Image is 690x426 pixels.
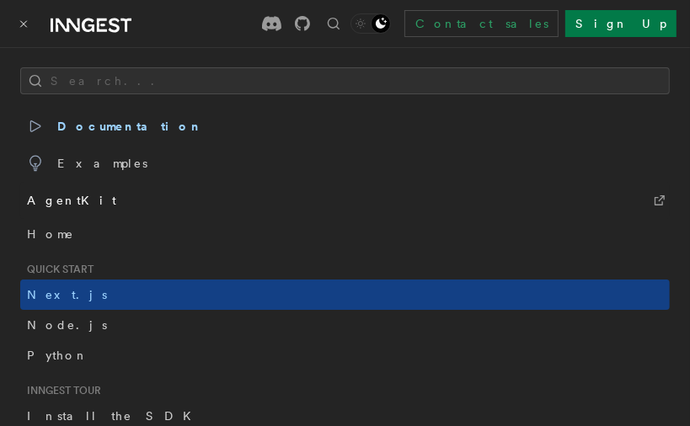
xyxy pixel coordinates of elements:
[20,280,670,310] a: Next.js
[20,384,101,397] span: Inngest tour
[350,13,391,34] button: Toggle dark mode
[27,114,203,138] span: Documentation
[27,288,107,301] span: Next.js
[27,189,116,212] span: AgentKit
[20,67,670,94] button: Search...
[27,226,74,242] span: Home
[27,349,88,362] span: Python
[20,182,670,219] a: AgentKit
[565,10,677,37] a: Sign Up
[27,409,201,423] span: Install the SDK
[20,145,670,182] a: Examples
[324,13,344,34] button: Find something...
[20,108,670,145] a: Documentation
[20,219,670,249] a: Home
[13,13,34,34] button: Toggle navigation
[27,318,107,332] span: Node.js
[27,152,147,175] span: Examples
[20,310,670,340] a: Node.js
[20,340,670,370] a: Python
[20,263,94,276] span: Quick start
[404,10,559,37] a: Contact sales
